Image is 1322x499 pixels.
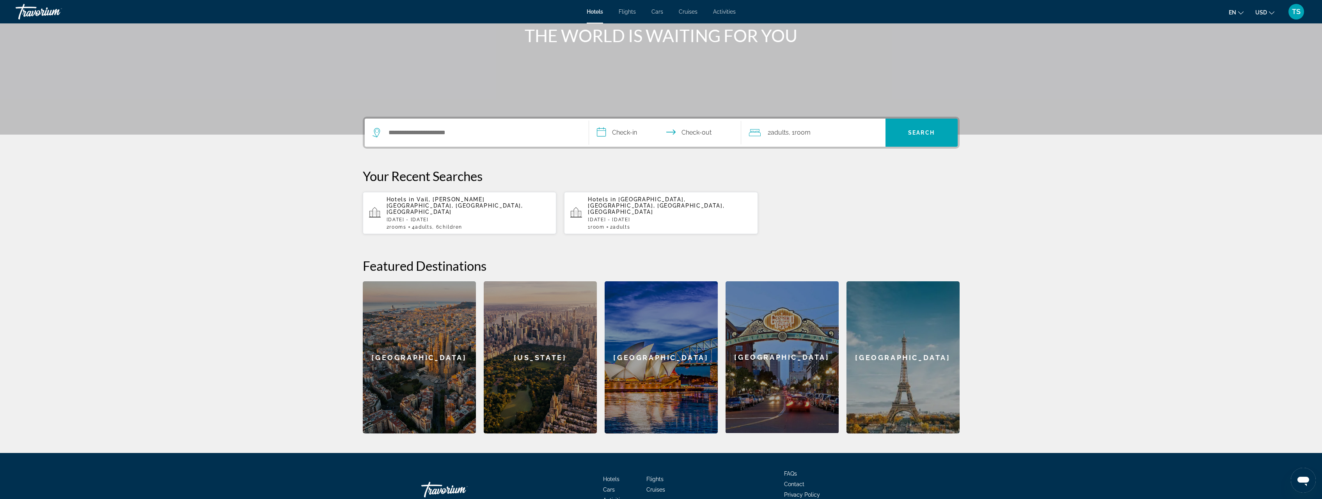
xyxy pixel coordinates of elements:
[789,127,811,138] span: , 1
[605,281,718,433] a: Sydney[GEOGRAPHIC_DATA]
[387,196,415,202] span: Hotels in
[588,224,604,230] span: 1
[726,281,839,433] a: San Diego[GEOGRAPHIC_DATA]
[605,281,718,433] div: [GEOGRAPHIC_DATA]
[1229,7,1244,18] button: Change language
[651,9,663,15] a: Cars
[588,196,724,215] span: [GEOGRAPHIC_DATA], [GEOGRAPHIC_DATA], [GEOGRAPHIC_DATA], [GEOGRAPHIC_DATA]
[795,129,811,136] span: Room
[846,281,960,433] div: [GEOGRAPHIC_DATA]
[363,192,557,234] button: Hotels in Vail, [PERSON_NAME][GEOGRAPHIC_DATA], [GEOGRAPHIC_DATA], [GEOGRAPHIC_DATA][DATE] - [DAT...
[619,9,636,15] a: Flights
[713,9,736,15] a: Activities
[679,9,697,15] a: Cruises
[603,476,619,482] a: Hotels
[784,481,804,487] a: Contact
[484,281,597,433] div: [US_STATE]
[846,281,960,433] a: Paris[GEOGRAPHIC_DATA]
[1291,468,1316,493] iframe: Button to launch messaging window
[784,471,797,477] a: FAQs
[432,224,462,230] span: , 6
[613,224,630,230] span: Adults
[484,281,597,433] a: New York[US_STATE]
[365,119,958,147] div: Search widget
[591,224,605,230] span: Room
[589,119,741,147] button: Select check in and out date
[387,217,550,222] p: [DATE] - [DATE]
[1229,9,1236,16] span: en
[908,130,935,136] span: Search
[1292,8,1301,16] span: TS
[784,492,820,498] a: Privacy Policy
[588,217,752,222] p: [DATE] - [DATE]
[564,192,758,234] button: Hotels in [GEOGRAPHIC_DATA], [GEOGRAPHIC_DATA], [GEOGRAPHIC_DATA], [GEOGRAPHIC_DATA][DATE] - [DAT...
[363,281,476,433] a: Barcelona[GEOGRAPHIC_DATA]
[1286,4,1306,20] button: User Menu
[771,129,789,136] span: Adults
[646,476,664,482] a: Flights
[768,127,789,138] span: 2
[363,281,476,433] div: [GEOGRAPHIC_DATA]
[515,25,807,46] h1: THE WORLD IS WAITING FOR YOU
[412,224,433,230] span: 4
[1255,7,1274,18] button: Change currency
[741,119,885,147] button: Travelers: 2 adults, 0 children
[388,127,577,139] input: Search hotel destination
[16,2,94,22] a: Travorium
[588,196,616,202] span: Hotels in
[885,119,958,147] button: Search
[726,281,839,433] div: [GEOGRAPHIC_DATA]
[603,487,615,493] a: Cars
[587,9,603,15] a: Hotels
[439,224,462,230] span: Children
[646,487,665,493] a: Cruises
[415,224,432,230] span: Adults
[363,258,960,273] h2: Featured Destinations
[387,196,523,215] span: Vail, [PERSON_NAME][GEOGRAPHIC_DATA], [GEOGRAPHIC_DATA], [GEOGRAPHIC_DATA]
[389,224,406,230] span: rooms
[610,224,630,230] span: 2
[387,224,406,230] span: 2
[363,168,960,184] p: Your Recent Searches
[1255,9,1267,16] span: USD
